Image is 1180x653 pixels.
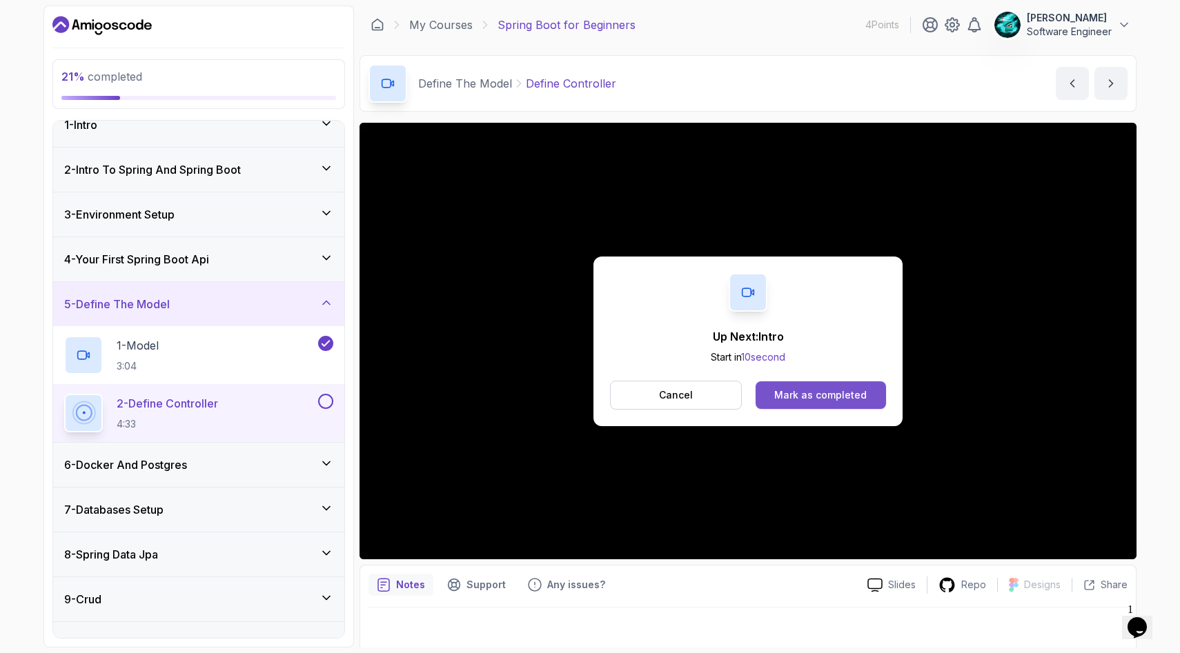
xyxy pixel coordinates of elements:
p: Define Controller [526,75,616,92]
iframe: 2 - Define Controller [360,123,1137,559]
button: 8-Spring Data Jpa [53,532,344,576]
p: 1 - Model [117,337,159,354]
p: [PERSON_NAME] [1027,11,1112,25]
button: previous content [1056,67,1089,100]
h3: 9 - Crud [64,591,101,607]
button: 5-Define The Model [53,282,344,326]
button: Share [1072,578,1128,592]
h3: 7 - Databases Setup [64,501,164,518]
button: 7-Databases Setup [53,488,344,532]
p: 4 Points [865,18,899,32]
p: Share [1101,578,1128,592]
button: notes button [368,574,433,596]
img: user profile image [994,12,1021,38]
h3: 5 - Define The Model [64,296,170,312]
a: Slides [856,578,927,592]
h3: 8 - Spring Data Jpa [64,546,158,563]
div: Mark as completed [774,388,867,402]
h3: 3 - Environment Setup [64,206,175,223]
p: Slides [888,578,916,592]
h3: 4 - Your First Spring Boot Api [64,251,209,268]
h3: 6 - Docker And Postgres [64,456,187,473]
p: Spring Boot for Beginners [498,17,636,33]
button: 2-Define Controller4:33 [64,394,333,432]
p: Notes [396,578,425,592]
button: 3-Environment Setup [53,192,344,237]
h3: 2 - Intro To Spring And Spring Boot [64,161,241,178]
p: Designs [1024,578,1061,592]
a: Dashboard [52,14,152,37]
p: Repo [961,578,986,592]
button: Feedback button [520,574,613,596]
a: Dashboard [371,18,384,32]
button: user profile image[PERSON_NAME]Software Engineer [994,11,1131,39]
p: Any issues? [547,578,605,592]
p: Define The Model [418,75,512,92]
p: Up Next: Intro [711,328,785,345]
a: My Courses [409,17,473,33]
button: 1-Model3:04 [64,336,333,374]
iframe: chat widget [1122,598,1166,639]
span: completed [61,70,142,83]
button: next content [1094,67,1128,100]
p: Start in [711,350,785,364]
button: Mark as completed [756,381,886,409]
button: 6-Docker And Postgres [53,443,344,487]
button: Support button [439,574,514,596]
button: 2-Intro To Spring And Spring Boot [53,148,344,192]
h3: 10 - Exercises [64,636,132,652]
h3: 1 - Intro [64,117,97,133]
button: 4-Your First Spring Boot Api [53,237,344,281]
p: Cancel [659,388,693,402]
p: 2 - Define Controller [117,395,218,412]
p: Support [466,578,506,592]
p: 4:33 [117,417,218,431]
span: 10 second [741,351,785,363]
p: Software Engineer [1027,25,1112,39]
button: Cancel [610,381,742,410]
span: 21 % [61,70,85,83]
p: 3:04 [117,359,159,373]
a: Repo [927,576,997,594]
button: 9-Crud [53,577,344,621]
button: 1-Intro [53,103,344,147]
